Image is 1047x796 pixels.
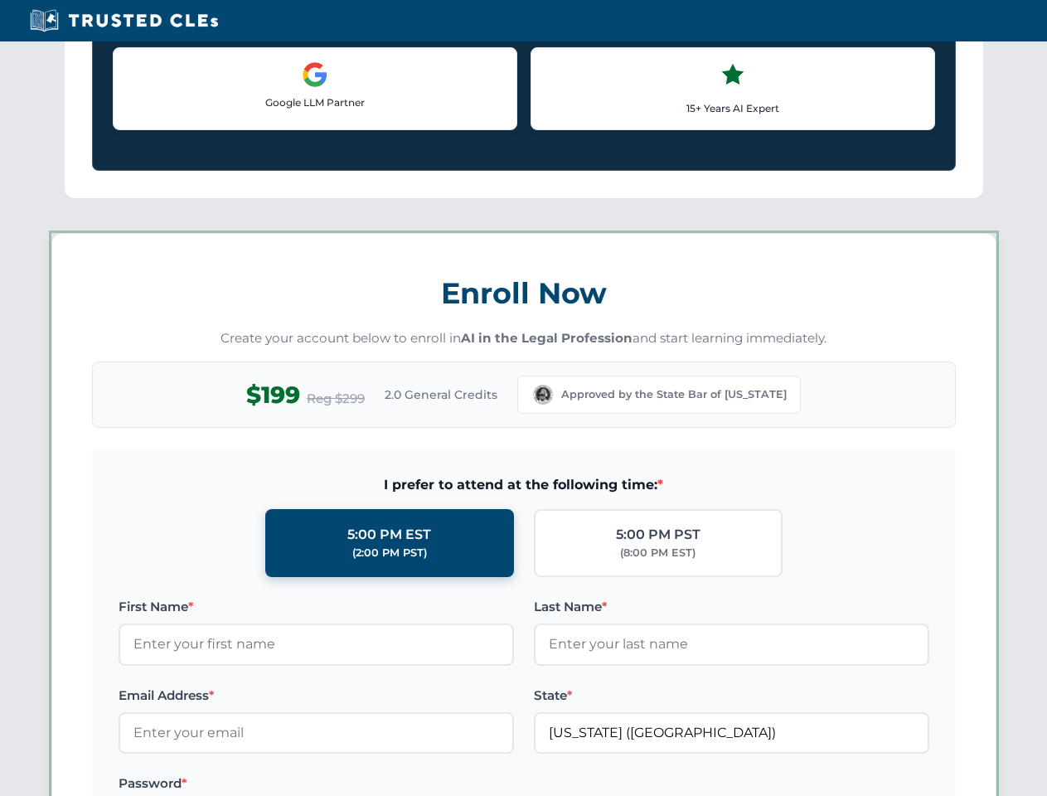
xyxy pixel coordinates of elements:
span: Reg $299 [307,389,365,409]
label: Last Name [534,597,929,617]
img: Washington Bar [531,383,555,406]
div: 5:00 PM EST [347,524,431,546]
input: Enter your email [119,712,514,754]
img: Google [302,61,328,88]
strong: AI in the Legal Profession [461,330,633,346]
p: Google LLM Partner [127,95,503,110]
label: Email Address [119,686,514,706]
label: First Name [119,597,514,617]
p: Create your account below to enroll in and start learning immediately. [92,329,956,348]
div: (2:00 PM PST) [352,545,427,561]
span: I prefer to attend at the following time: [119,474,929,496]
div: 5:00 PM PST [616,524,700,546]
label: Password [119,774,514,794]
div: (8:00 PM EST) [620,545,696,561]
h3: Enroll Now [92,267,956,319]
label: State [534,686,929,706]
img: Trusted CLEs [25,8,223,33]
input: Enter your first name [119,624,514,665]
span: 2.0 General Credits [385,386,497,404]
span: $199 [246,376,300,414]
input: Washington (WA) [534,712,929,754]
span: Approved by the State Bar of [US_STATE] [561,386,787,403]
input: Enter your last name [534,624,929,665]
p: 15+ Years AI Expert [545,100,921,116]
